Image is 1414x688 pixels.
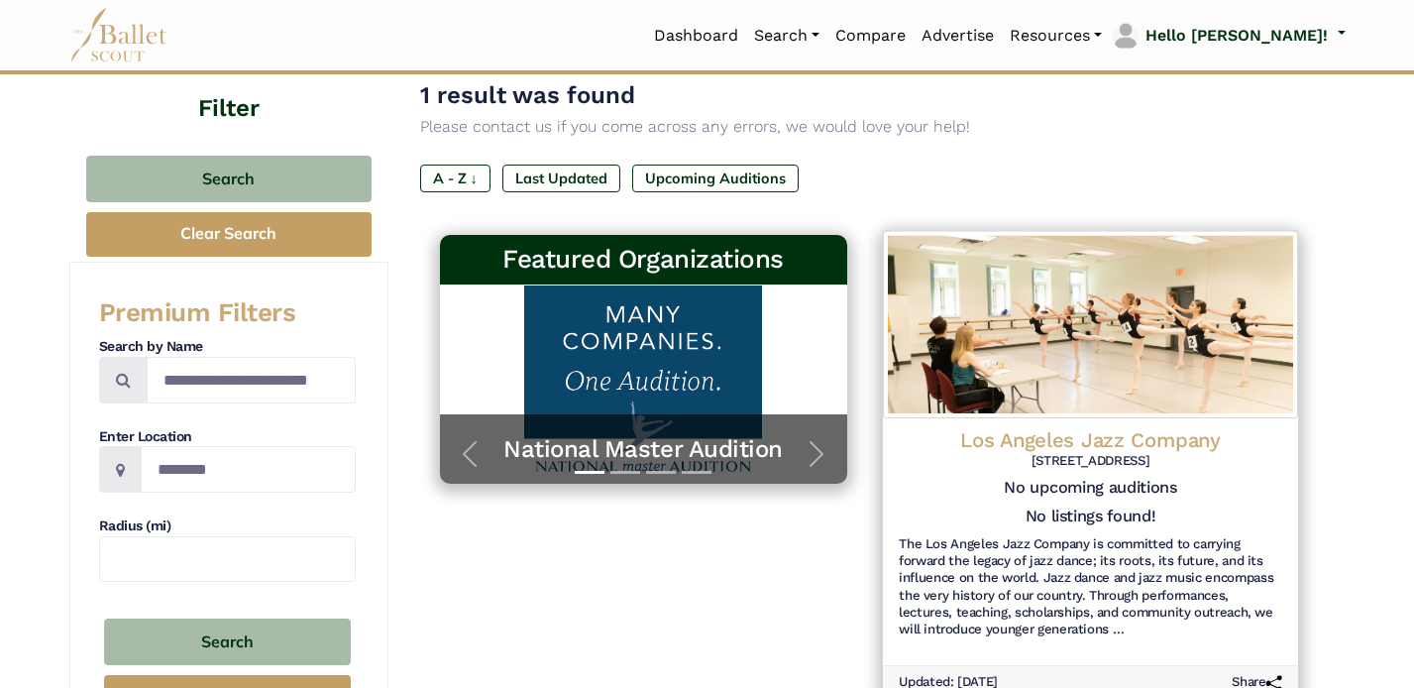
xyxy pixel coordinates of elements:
p: Please contact us if you come across any errors, we would love your help! [420,114,1314,140]
span: 1 result was found [420,81,635,109]
button: Slide 1 [575,461,604,484]
h4: Los Angeles Jazz Company [899,426,1282,453]
label: A - Z ↓ [420,165,490,192]
a: Dashboard [646,15,746,57]
h3: Featured Organizations [456,243,831,277]
a: Compare [827,15,914,57]
h5: No listings found! [1025,508,1155,528]
button: Clear Search [86,212,372,257]
p: Hello [PERSON_NAME]! [1145,23,1328,49]
input: Search by names... [147,357,356,403]
img: Logo [882,231,1297,418]
h4: Filter [69,45,388,126]
h6: [STREET_ADDRESS] [899,453,1282,470]
h4: Radius (mi) [99,516,356,536]
a: National Master Audition [460,434,827,465]
a: Advertise [914,15,1002,57]
a: profile picture Hello [PERSON_NAME]! [1110,20,1345,52]
button: Search [104,619,351,665]
h3: Premium Filters [99,296,356,330]
a: Resources [1002,15,1110,57]
button: Search [86,156,372,202]
label: Upcoming Auditions [632,165,799,192]
a: Search [746,15,827,57]
label: Last Updated [502,165,620,192]
button: Slide 4 [682,461,711,484]
h4: Enter Location [99,427,356,447]
button: Slide 3 [646,461,676,484]
h4: Search by Name [99,337,356,357]
input: Location [141,446,356,493]
img: profile picture [1112,22,1140,50]
h5: No upcoming auditions [899,478,1282,499]
h6: The Los Angeles Jazz Company is committed to carrying forward the legacy of jazz dance; its roots... [899,536,1282,638]
button: Slide 2 [610,461,640,484]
